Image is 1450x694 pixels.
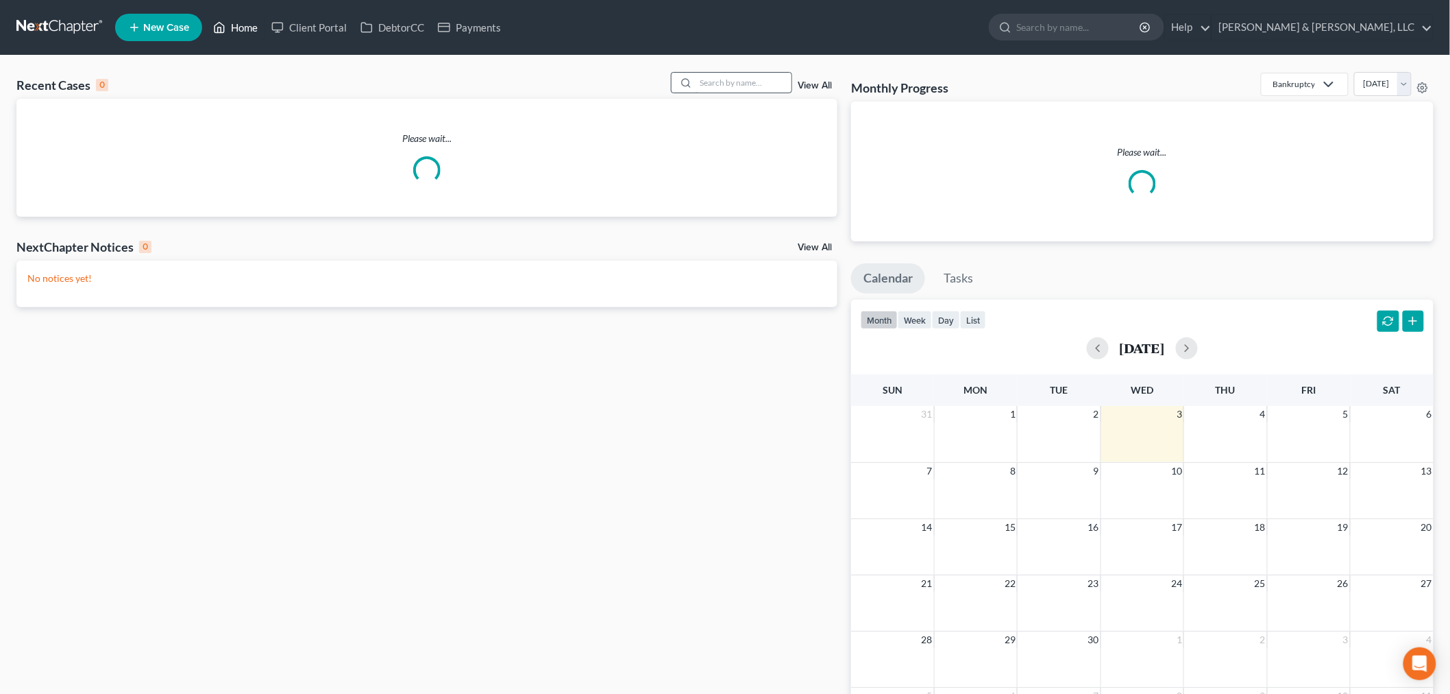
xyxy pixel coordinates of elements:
[1003,575,1017,592] span: 22
[1259,632,1267,648] span: 2
[1170,519,1183,536] span: 17
[1342,632,1350,648] span: 3
[1165,15,1211,40] a: Help
[932,311,960,329] button: day
[1175,632,1183,648] span: 1
[851,80,948,96] h3: Monthly Progress
[96,79,108,91] div: 0
[1009,463,1017,479] span: 8
[964,384,988,396] span: Mon
[1384,384,1401,396] span: Sat
[1003,632,1017,648] span: 29
[1170,575,1183,592] span: 24
[1212,15,1433,40] a: [PERSON_NAME] & [PERSON_NAME], LLC
[143,23,189,33] span: New Case
[960,311,986,329] button: list
[798,81,832,91] a: View All
[883,384,902,396] span: Sun
[1336,519,1350,536] span: 19
[931,263,985,294] a: Tasks
[354,15,431,40] a: DebtorCC
[1403,647,1436,680] div: Open Intercom Messenger
[1301,384,1316,396] span: Fri
[1336,463,1350,479] span: 12
[920,406,934,422] span: 31
[1420,575,1434,592] span: 27
[920,632,934,648] span: 28
[696,73,791,93] input: Search by name...
[1170,463,1183,479] span: 10
[1009,406,1017,422] span: 1
[920,519,934,536] span: 14
[431,15,508,40] a: Payments
[1420,519,1434,536] span: 20
[1253,463,1267,479] span: 11
[1273,78,1315,90] div: Bankruptcy
[1216,384,1236,396] span: Thu
[1050,384,1068,396] span: Tue
[1003,519,1017,536] span: 15
[1087,575,1101,592] span: 23
[1253,519,1267,536] span: 18
[1092,463,1101,479] span: 9
[206,15,265,40] a: Home
[16,77,108,93] div: Recent Cases
[1016,14,1142,40] input: Search by name...
[898,311,932,329] button: week
[1420,463,1434,479] span: 13
[1425,406,1434,422] span: 6
[1131,384,1153,396] span: Wed
[1087,519,1101,536] span: 16
[1336,575,1350,592] span: 26
[926,463,934,479] span: 7
[16,132,837,145] p: Please wait...
[1259,406,1267,422] span: 4
[1342,406,1350,422] span: 5
[862,145,1423,159] p: Please wait...
[139,241,151,253] div: 0
[798,243,832,252] a: View All
[1425,632,1434,648] span: 4
[1087,632,1101,648] span: 30
[1175,406,1183,422] span: 3
[1120,341,1165,355] h2: [DATE]
[851,263,925,294] a: Calendar
[1253,575,1267,592] span: 25
[265,15,354,40] a: Client Portal
[1092,406,1101,422] span: 2
[920,575,934,592] span: 21
[16,239,151,255] div: NextChapter Notices
[861,311,898,329] button: month
[27,272,826,285] p: No notices yet!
